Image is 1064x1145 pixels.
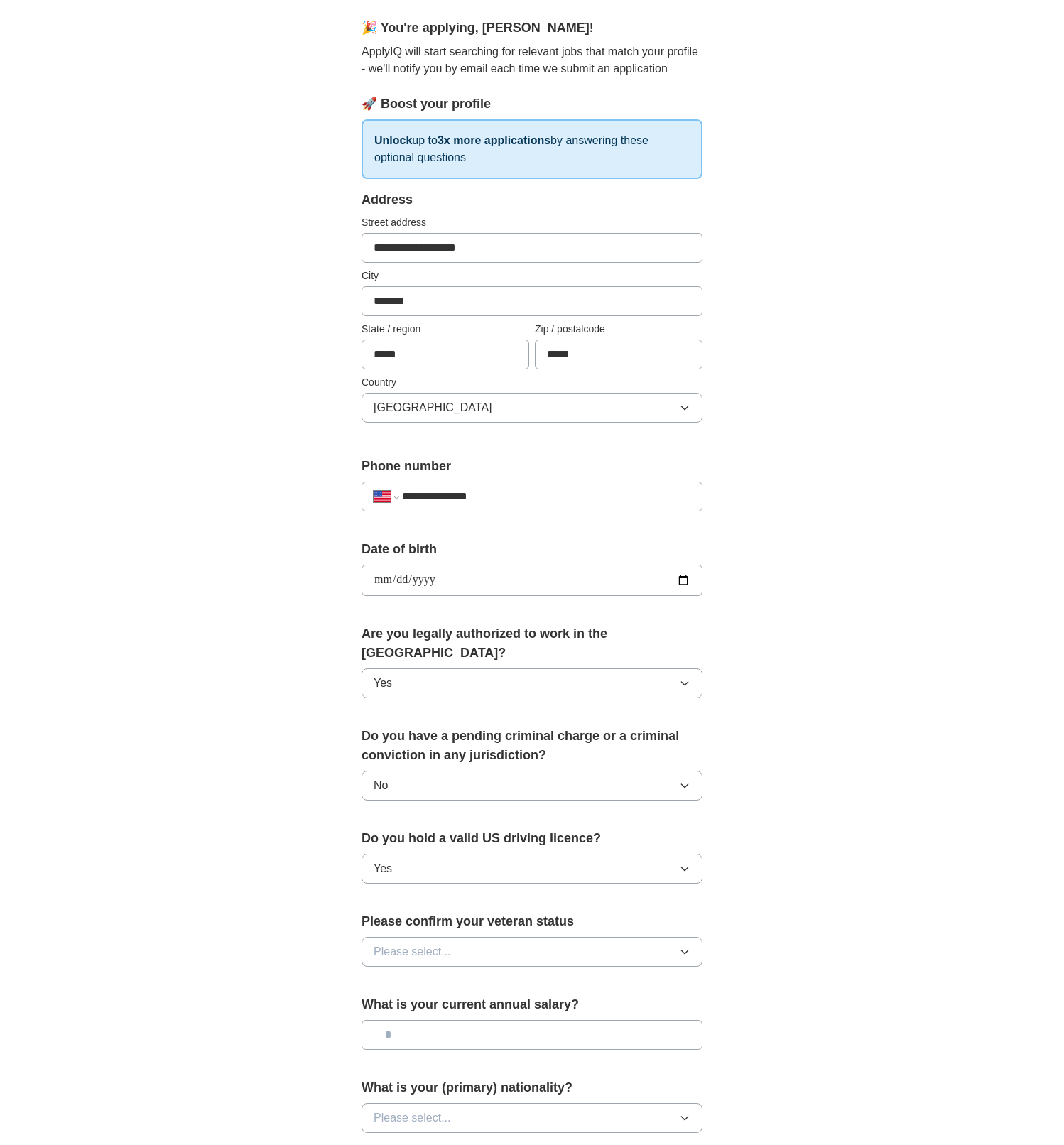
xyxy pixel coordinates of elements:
span: Please select... [374,943,451,960]
div: 🎉 You're applying , [PERSON_NAME] ! [362,18,702,38]
div: 🚀 Boost your profile [362,94,702,114]
p: ApplyIQ will start searching for relevant jobs that match your profile - we'll notify you by emai... [362,43,702,77]
label: Zip / postalcode [535,322,702,337]
button: No [362,771,702,801]
span: [GEOGRAPHIC_DATA] [374,399,492,416]
label: State / region [362,322,529,337]
label: City [362,268,702,283]
span: No [374,777,388,794]
p: up to by answering these optional questions [362,119,702,179]
label: Street address [362,215,702,230]
span: Please select... [374,1109,451,1127]
button: Yes [362,854,702,884]
label: Do you have a pending criminal charge or a criminal conviction in any jurisdiction? [362,727,702,765]
label: Please confirm your veteran status [362,912,702,931]
button: [GEOGRAPHIC_DATA] [362,393,702,423]
label: Date of birth [362,540,702,559]
span: Yes [374,675,392,692]
label: Country [362,375,702,390]
button: Yes [362,668,702,698]
label: Are you legally authorized to work in the [GEOGRAPHIC_DATA]? [362,624,702,663]
label: What is your current annual salary? [362,995,702,1014]
div: Address [362,190,702,210]
strong: Unlock [374,134,412,146]
label: Phone number [362,457,702,476]
strong: 3x more applications [438,134,550,146]
button: Please select... [362,1103,702,1133]
button: Please select... [362,937,702,967]
label: What is your (primary) nationality? [362,1078,702,1097]
span: Yes [374,860,392,877]
label: Do you hold a valid US driving licence? [362,829,702,848]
